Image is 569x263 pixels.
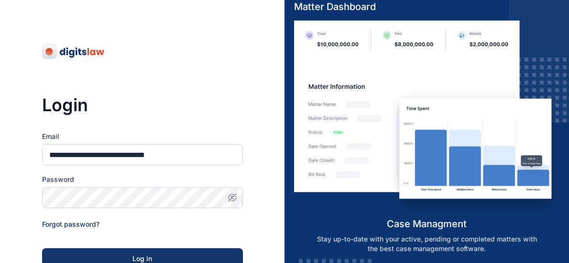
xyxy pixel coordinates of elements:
[42,220,99,228] a: Forgot password?
[42,175,243,184] label: Password
[294,217,559,231] h5: case managment
[42,95,243,115] h3: Login
[305,234,549,253] p: Stay up-to-date with your active, pending or completed matters with the best case management soft...
[42,132,243,141] label: Email
[42,44,105,59] img: digitslaw-logo
[294,21,559,217] img: case-management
